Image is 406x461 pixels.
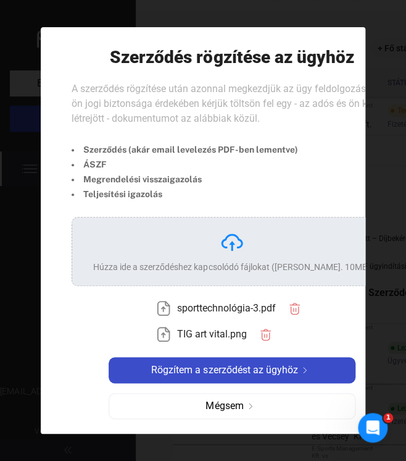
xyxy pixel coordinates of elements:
button: Rögzítem a szerződést az ügyhözarrow-right-white [109,357,355,383]
button: trash-red [282,295,308,321]
li: Megrendelési visszaigazolás [72,172,298,187]
img: trash-red [288,302,301,315]
img: upload-paper [156,301,171,316]
button: Mégsemarrow-right-grey [109,393,355,419]
span: 1 [383,413,393,423]
span: TIG art vital.png [177,327,247,342]
li: ÁSZF [72,157,298,172]
span: sporttechnológia-3.pdf [177,301,276,316]
img: arrow-right-white [297,367,312,373]
span: Rögzítem a szerződést az ügyhöz [151,363,297,378]
img: upload-paper [156,327,171,342]
div: Húzza ide a szerződéshez kapcsolódó fájlokat ([PERSON_NAME]. 10MB) [93,261,370,273]
img: arrow-right-grey [243,403,258,409]
img: trash-red [259,328,272,341]
span: Mégsem [205,399,243,413]
li: Teljesítési igazolás [72,187,298,201]
button: trash-red [253,321,279,347]
iframe: Intercom live chat [358,413,387,442]
img: upload-cloud [220,230,244,255]
li: Szerződés (akár email levelezés PDF-ben lementve) [72,142,298,157]
h1: Szerződés rögzítése az ügyhöz [110,46,354,68]
span: A szerződés rögzítése után azonnal megkezdjük az ügy feldolgozását. Az ön jogi biztonsága érdekéb... [72,83,391,124]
